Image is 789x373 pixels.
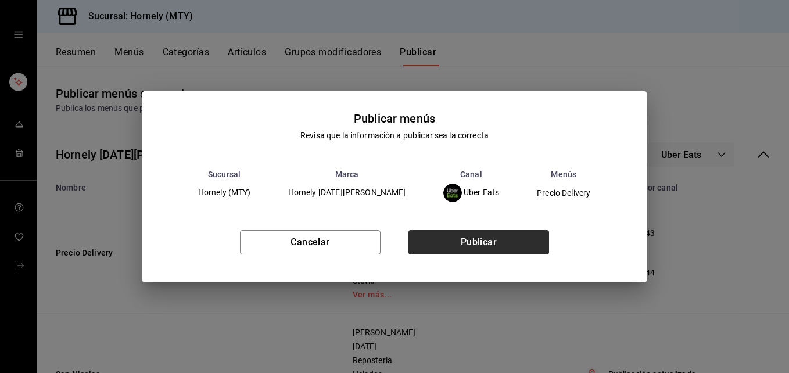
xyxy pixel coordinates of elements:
div: Publicar menús [354,110,435,127]
th: Canal [425,170,518,179]
span: Precio Delivery [537,189,590,197]
td: Hornely [DATE][PERSON_NAME] [270,179,425,207]
div: Revisa que la información a publicar sea la correcta [300,130,489,142]
th: Menús [518,170,609,179]
button: Publicar [408,230,549,254]
th: Marca [270,170,425,179]
th: Sucursal [180,170,270,179]
div: Uber Eats [443,184,500,202]
td: Hornely (MTY) [180,179,270,207]
button: Cancelar [240,230,381,254]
